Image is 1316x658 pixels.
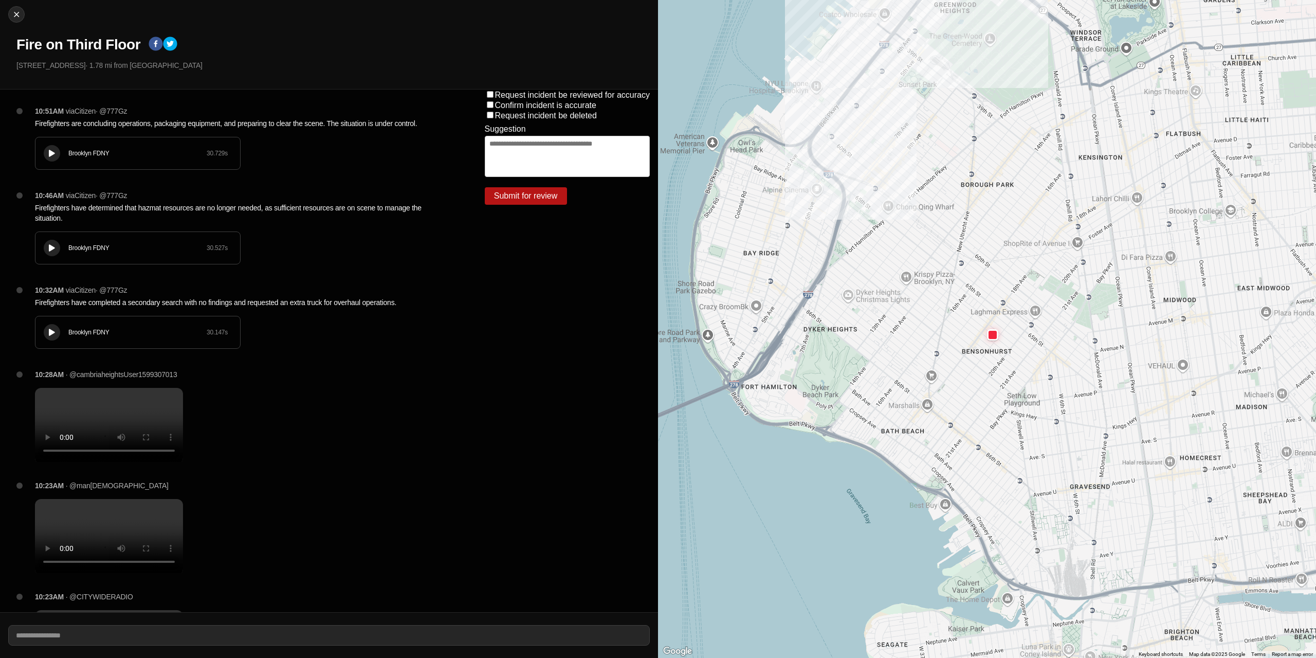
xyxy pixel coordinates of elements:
div: 30.527 s [207,244,228,252]
p: · @cambriaheightsUser1599307013 [66,369,177,380]
p: Firefighters have determined that hazmat resources are no longer needed, as sufficient resources ... [35,203,444,223]
label: Request incident be deleted [495,111,597,120]
label: Suggestion [485,125,526,134]
p: · @CITYWIDERADIO [66,592,133,602]
p: 10:32AM [35,285,64,295]
a: Open this area in Google Maps (opens a new window) [661,645,694,658]
img: Google [661,645,694,658]
button: cancel [8,6,25,23]
button: facebook [149,37,163,53]
p: [STREET_ADDRESS] · 1.78 mi from [GEOGRAPHIC_DATA] [16,60,650,70]
div: 30.729 s [207,149,228,157]
p: via Citizen · @ 777Gz [66,285,127,295]
p: 10:23AM [35,592,64,602]
a: Terms (opens in new tab) [1251,651,1266,657]
a: Report a map error [1272,651,1313,657]
p: Firefighters are concluding operations, packaging equipment, and preparing to clear the scene. Th... [35,118,444,129]
button: twitter [163,37,177,53]
p: 10:51AM [35,106,64,116]
p: 10:23AM [35,481,64,491]
label: Request incident be reviewed for accuracy [495,91,650,99]
div: 30.147 s [207,328,228,336]
button: Submit for review [485,187,567,205]
div: Brooklyn FDNY [68,328,207,336]
p: 10:28AM [35,369,64,380]
p: via Citizen · @ 777Gz [66,190,127,201]
h1: Fire on Third Floor [16,35,140,54]
div: Brooklyn FDNY [68,149,207,157]
img: cancel [11,9,22,20]
p: Firefighters have completed a secondary search with no findings and requested an extra truck for ... [35,297,444,308]
label: Confirm incident is accurate [495,101,596,110]
p: 10:46AM [35,190,64,201]
p: via Citizen · @ 777Gz [66,106,127,116]
button: Keyboard shortcuts [1139,651,1183,658]
span: Map data ©2025 Google [1189,651,1245,657]
div: Brooklyn FDNY [68,244,207,252]
p: · @man[DEMOGRAPHIC_DATA] [66,481,169,491]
